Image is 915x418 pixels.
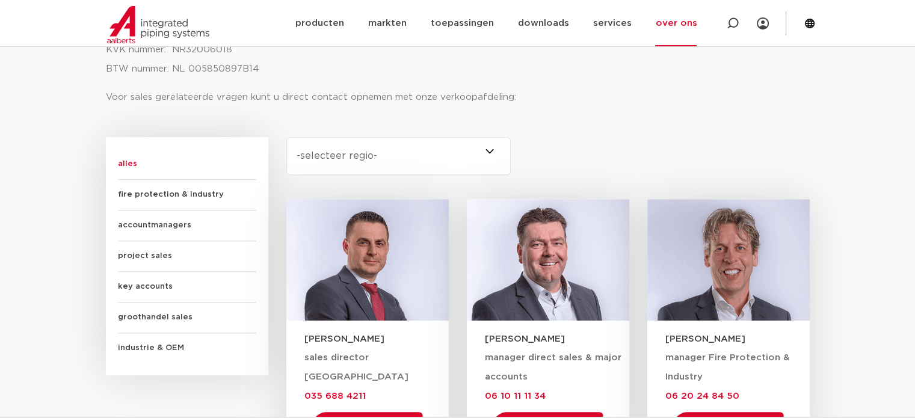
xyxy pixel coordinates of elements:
h3: [PERSON_NAME] [665,333,810,345]
h3: [PERSON_NAME] [304,333,449,345]
span: 06 10 11 11 34 [485,392,546,401]
span: accountmanagers [118,211,256,241]
span: project sales [118,241,256,272]
h3: [PERSON_NAME] [485,333,629,345]
span: industrie & OEM [118,333,256,363]
span: sales director [GEOGRAPHIC_DATA] [304,353,408,381]
a: 06 20 24 84 50 [665,391,739,401]
span: 035 688 4211 [304,392,366,401]
span: key accounts [118,272,256,303]
span: alles [118,149,256,180]
a: 035 688 4211 [304,391,366,401]
a: 06 10 11 11 34 [485,391,546,401]
p: Voor sales gerelateerde vragen kunt u direct contact opnemen met onze verkoopafdeling: [106,88,810,107]
span: groothandel sales [118,303,256,333]
span: fire protection & industry [118,180,256,211]
span: manager Fire Protection & Industry [665,353,790,381]
span: manager direct sales & major accounts [485,353,621,381]
p: KVK nummer: NR32006018 BTW nummer: NL 005850897B14 [106,40,810,79]
span: 06 20 24 84 50 [665,392,739,401]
